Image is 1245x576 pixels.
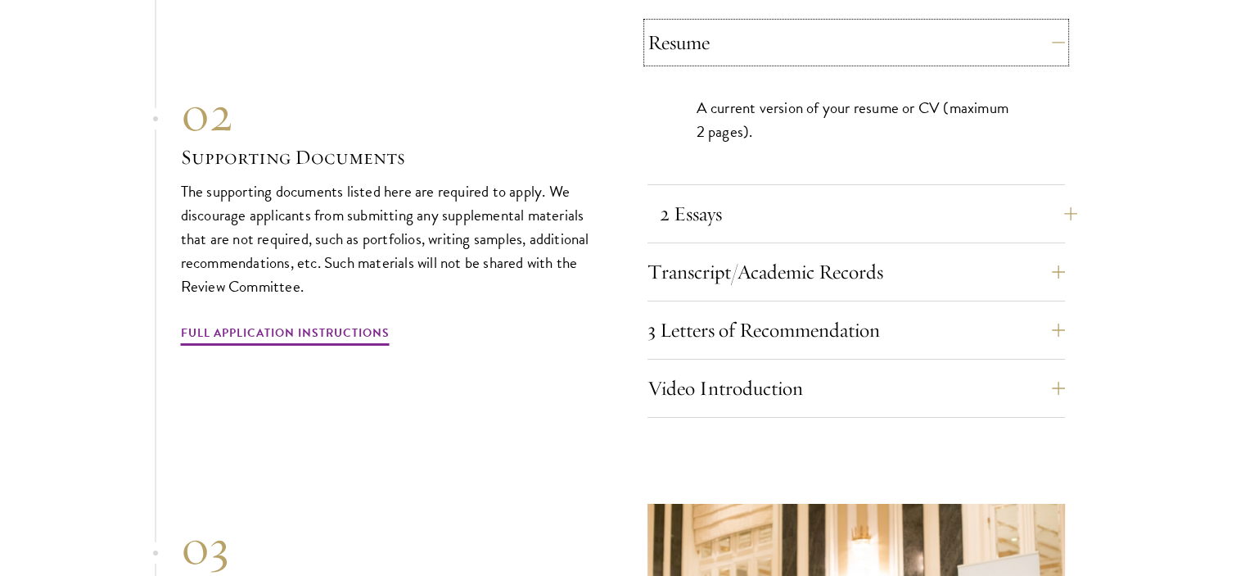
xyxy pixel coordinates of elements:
h3: Supporting Documents [181,143,598,171]
p: The supporting documents listed here are required to apply. We discourage applicants from submitt... [181,179,598,298]
button: 2 Essays [660,194,1077,234]
div: 02 [181,84,598,143]
button: Resume [647,23,1065,62]
p: A current version of your resume or CV (maximum 2 pages). [697,96,1016,143]
button: Transcript/Academic Records [647,252,1065,292]
a: Full Application Instructions [181,323,390,348]
button: Video Introduction [647,369,1065,408]
button: 3 Letters of Recommendation [647,311,1065,350]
